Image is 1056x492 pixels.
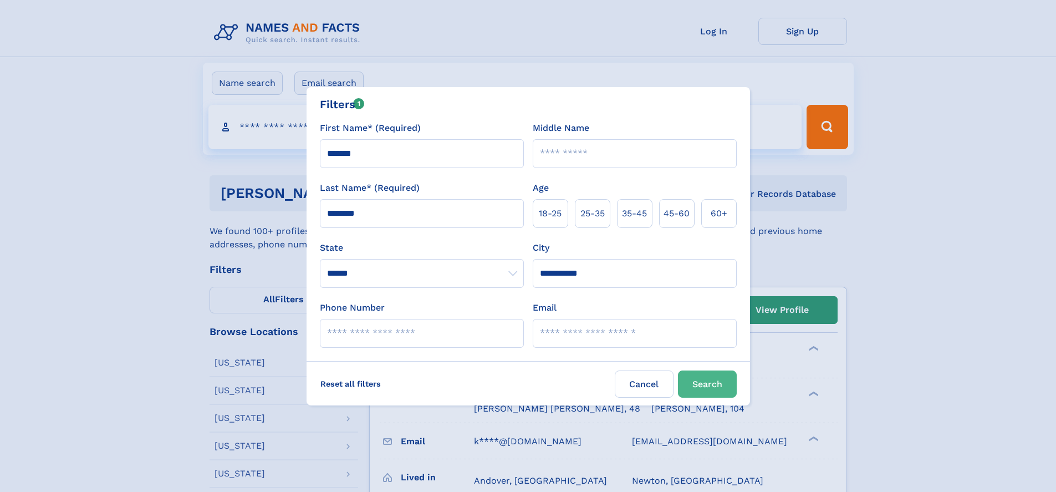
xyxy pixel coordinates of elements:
[664,207,690,220] span: 45‑60
[678,371,737,398] button: Search
[711,207,727,220] span: 60+
[533,301,557,315] label: Email
[622,207,647,220] span: 35‑45
[320,301,385,315] label: Phone Number
[533,181,549,195] label: Age
[580,207,605,220] span: 25‑35
[313,371,388,397] label: Reset all filters
[320,121,421,135] label: First Name* (Required)
[320,241,524,255] label: State
[615,371,674,398] label: Cancel
[539,207,562,220] span: 18‑25
[320,181,420,195] label: Last Name* (Required)
[320,96,365,113] div: Filters
[533,241,549,255] label: City
[533,121,589,135] label: Middle Name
